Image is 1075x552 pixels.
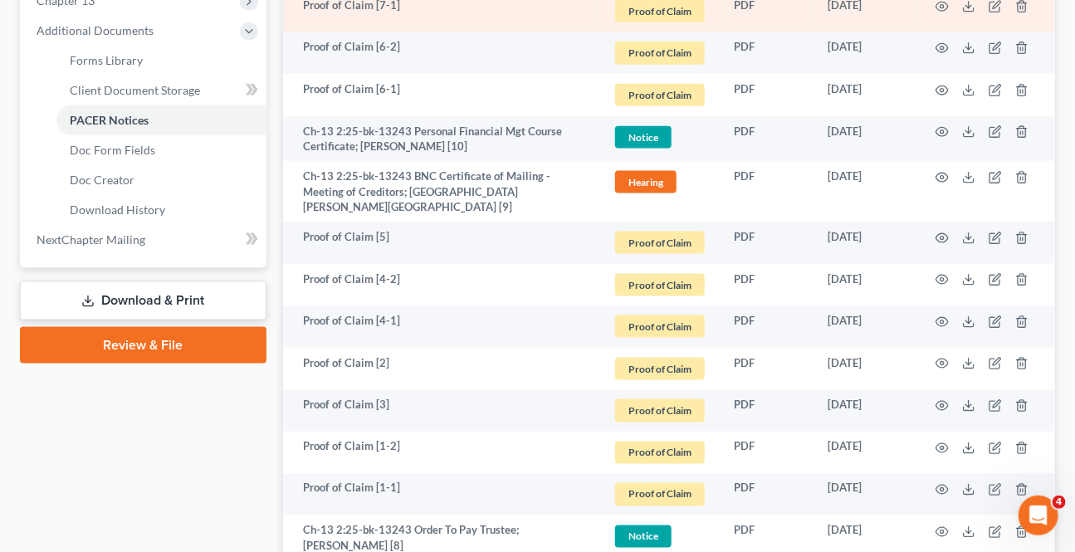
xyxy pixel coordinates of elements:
[20,327,266,364] a: Review & File
[615,232,705,254] span: Proof of Claim
[283,264,599,306] td: Proof of Claim [4-2]
[70,173,134,187] span: Doc Creator
[283,390,599,432] td: Proof of Claim [3]
[721,116,814,162] td: PDF
[613,355,707,383] a: Proof of Claim
[283,474,599,516] td: Proof of Claim [1-1]
[814,390,916,432] td: [DATE]
[615,274,705,296] span: Proof of Claim
[613,229,707,256] a: Proof of Claim
[613,313,707,340] a: Proof of Claim
[721,348,814,390] td: PDF
[721,474,814,516] td: PDF
[70,203,165,217] span: Download History
[283,32,599,75] td: Proof of Claim [6-2]
[814,306,916,349] td: [DATE]
[721,432,814,474] td: PDF
[613,523,707,550] a: Notice
[613,81,707,109] a: Proof of Claim
[70,83,200,97] span: Client Document Storage
[613,481,707,508] a: Proof of Claim
[721,161,814,222] td: PDF
[56,135,266,165] a: Doc Form Fields
[721,306,814,349] td: PDF
[814,222,916,264] td: [DATE]
[56,105,266,135] a: PACER Notices
[613,439,707,467] a: Proof of Claim
[615,126,672,149] span: Notice
[23,225,266,255] a: NextChapter Mailing
[70,143,155,157] span: Doc Form Fields
[814,74,916,116] td: [DATE]
[70,113,149,127] span: PACER Notices
[56,46,266,76] a: Forms Library
[615,42,705,64] span: Proof of Claim
[814,432,916,474] td: [DATE]
[615,315,705,338] span: Proof of Claim
[814,348,916,390] td: [DATE]
[721,390,814,432] td: PDF
[1053,496,1066,509] span: 4
[1019,496,1058,535] iframe: Intercom live chat
[613,397,707,424] a: Proof of Claim
[283,74,599,116] td: Proof of Claim [6-1]
[283,348,599,390] td: Proof of Claim [2]
[615,483,705,506] span: Proof of Claim
[20,281,266,320] a: Download & Print
[70,53,143,67] span: Forms Library
[283,432,599,474] td: Proof of Claim [1-2]
[615,442,705,464] span: Proof of Claim
[721,264,814,306] td: PDF
[615,399,705,422] span: Proof of Claim
[814,474,916,516] td: [DATE]
[615,171,677,193] span: Hearing
[283,222,599,264] td: Proof of Claim [5]
[283,161,599,222] td: Ch-13 2:25-bk-13243 BNC Certificate of Mailing - Meeting of Creditors; [GEOGRAPHIC_DATA][PERSON_N...
[56,76,266,105] a: Client Document Storage
[615,525,672,548] span: Notice
[613,39,707,66] a: Proof of Claim
[615,358,705,380] span: Proof of Claim
[56,165,266,195] a: Doc Creator
[283,306,599,349] td: Proof of Claim [4-1]
[613,124,707,151] a: Notice
[814,161,916,222] td: [DATE]
[283,116,599,162] td: Ch-13 2:25-bk-13243 Personal Financial Mgt Course Certificate; [PERSON_NAME] [10]
[721,32,814,75] td: PDF
[814,264,916,306] td: [DATE]
[37,232,145,247] span: NextChapter Mailing
[37,23,154,37] span: Additional Documents
[615,84,705,106] span: Proof of Claim
[814,32,916,75] td: [DATE]
[613,271,707,299] a: Proof of Claim
[613,169,707,196] a: Hearing
[721,222,814,264] td: PDF
[721,74,814,116] td: PDF
[814,116,916,162] td: [DATE]
[56,195,266,225] a: Download History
